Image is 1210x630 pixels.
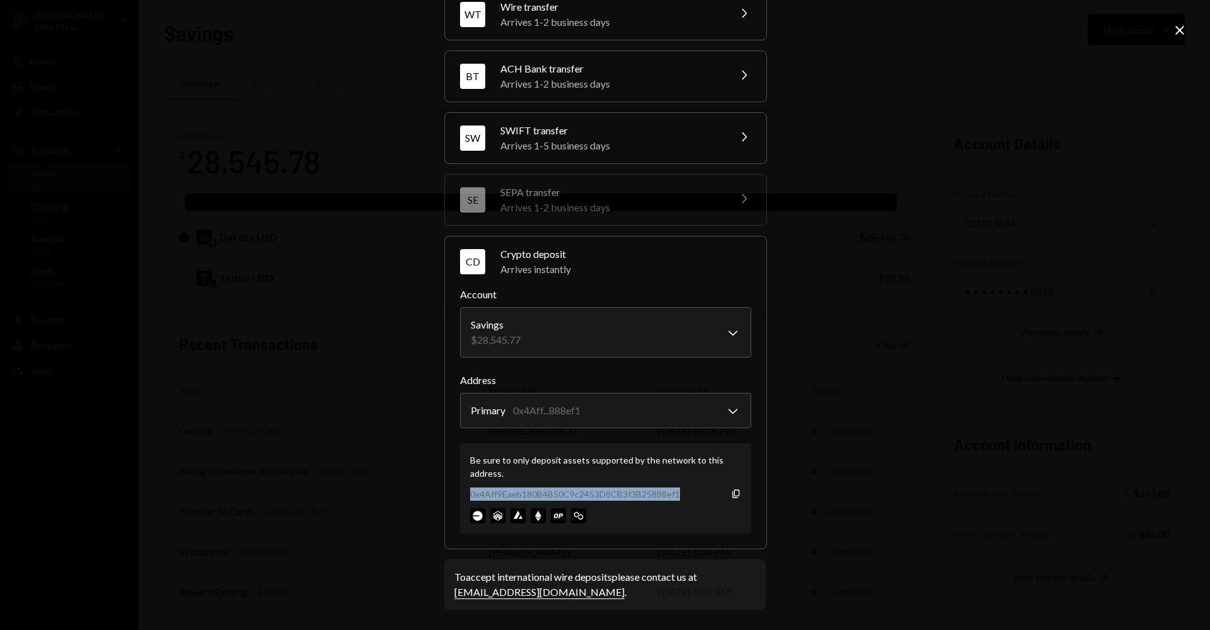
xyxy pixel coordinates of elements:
[500,247,751,262] div: Crypto deposit
[460,287,751,534] div: CDCrypto depositArrives instantly
[500,185,721,200] div: SEPA transfer
[454,569,756,600] div: To accept international wire deposits please contact us at .
[460,125,485,151] div: SW
[460,64,485,89] div: BT
[513,403,580,418] div: 0x4Aff...888ef1
[460,287,751,302] label: Account
[445,236,766,287] button: CDCrypto depositArrives instantly
[500,200,721,215] div: Arrives 1-2 business days
[531,508,546,523] img: ethereum-mainnet
[460,187,485,213] div: SE
[500,61,721,76] div: ACH Bank transfer
[445,175,766,225] button: SESEPA transferArrives 1-2 business days
[460,249,485,274] div: CD
[490,508,505,523] img: arbitrum-mainnet
[500,123,721,138] div: SWIFT transfer
[510,508,526,523] img: avalanche-mainnet
[454,586,625,599] a: [EMAIL_ADDRESS][DOMAIN_NAME]
[500,15,721,30] div: Arrives 1-2 business days
[500,138,721,153] div: Arrives 1-5 business days
[460,373,751,388] label: Address
[571,508,586,523] img: polygon-mainnet
[445,113,766,163] button: SWSWIFT transferArrives 1-5 business days
[470,487,680,501] div: 0x4Aff9Eaeb180B4B50C9c2453D8CB3f3B25888ef1
[470,508,485,523] img: base-mainnet
[460,307,751,358] button: Account
[470,453,741,480] div: Be sure to only deposit assets supported by the network to this address.
[460,393,751,428] button: Address
[460,2,485,27] div: WT
[445,51,766,102] button: BTACH Bank transferArrives 1-2 business days
[551,508,566,523] img: optimism-mainnet
[500,76,721,91] div: Arrives 1-2 business days
[500,262,751,277] div: Arrives instantly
